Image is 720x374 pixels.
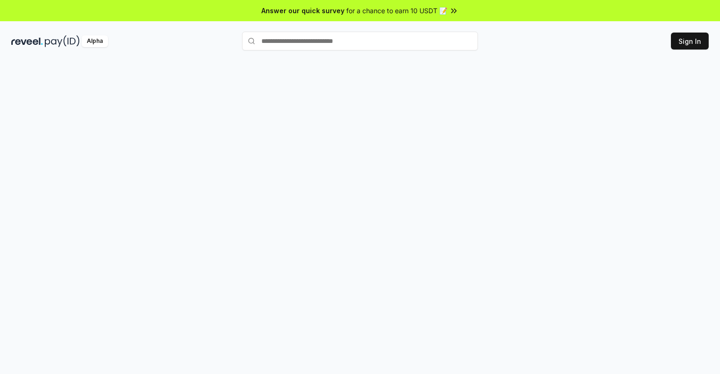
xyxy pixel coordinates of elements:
[82,35,108,47] div: Alpha
[346,6,447,16] span: for a chance to earn 10 USDT 📝
[11,35,43,47] img: reveel_dark
[671,33,709,50] button: Sign In
[45,35,80,47] img: pay_id
[261,6,344,16] span: Answer our quick survey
